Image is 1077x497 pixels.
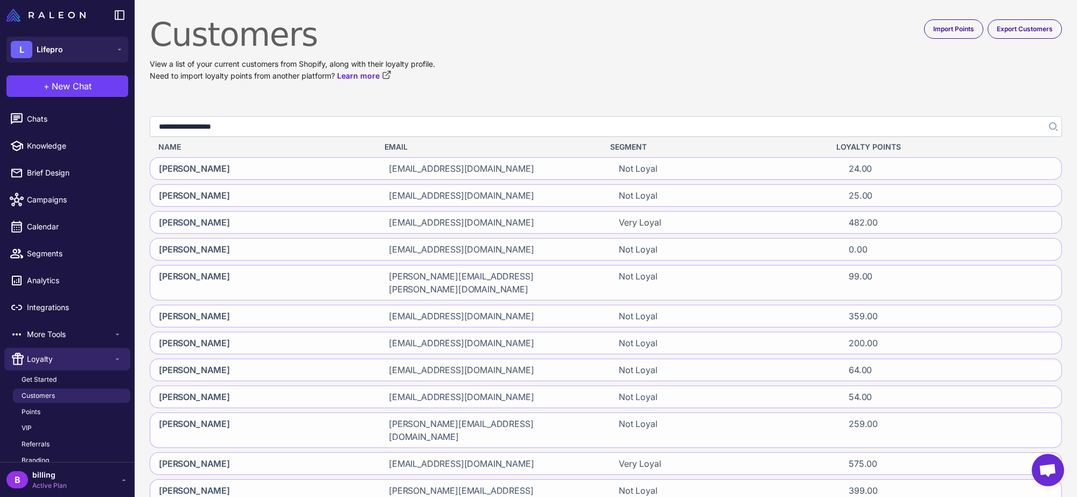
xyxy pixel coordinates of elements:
[27,113,122,125] span: Chats
[849,363,872,376] span: 64.00
[619,310,658,323] span: Not Loyal
[619,216,661,229] span: Very Loyal
[849,390,872,403] span: 54.00
[27,302,122,313] span: Integrations
[150,58,1062,70] p: View a list of your current customers from Shopify, along with their loyalty profile.
[150,332,1062,354] div: [PERSON_NAME][EMAIL_ADDRESS][DOMAIN_NAME]Not Loyal200.00
[619,162,658,175] span: Not Loyal
[27,140,122,152] span: Knowledge
[44,80,50,93] span: +
[22,391,55,401] span: Customers
[849,189,872,202] span: 25.00
[27,353,113,365] span: Loyalty
[389,417,593,443] span: [PERSON_NAME][EMAIL_ADDRESS][DOMAIN_NAME]
[619,243,658,256] span: Not Loyal
[389,216,534,229] span: [EMAIL_ADDRESS][DOMAIN_NAME]
[6,37,128,62] button: LLifepro
[13,389,130,403] a: Customers
[619,390,658,403] span: Not Loyal
[159,189,230,202] span: [PERSON_NAME]
[6,75,128,97] button: +New Chat
[13,421,130,435] a: VIP
[933,24,974,34] span: Import Points
[4,296,130,319] a: Integrations
[389,457,534,470] span: [EMAIL_ADDRESS][DOMAIN_NAME]
[849,417,878,443] span: 259.00
[150,184,1062,207] div: [PERSON_NAME][EMAIL_ADDRESS][DOMAIN_NAME]Not Loyal25.00
[4,242,130,265] a: Segments
[389,310,534,323] span: [EMAIL_ADDRESS][DOMAIN_NAME]
[150,359,1062,381] div: [PERSON_NAME][EMAIL_ADDRESS][DOMAIN_NAME]Not Loyal64.00
[384,141,408,153] span: Email
[150,211,1062,234] div: [PERSON_NAME][EMAIL_ADDRESS][DOMAIN_NAME]Very Loyal482.00
[997,24,1053,34] span: Export Customers
[22,375,57,384] span: Get Started
[4,215,130,238] a: Calendar
[27,167,122,179] span: Brief Design
[836,141,901,153] span: Loyalty Points
[389,162,534,175] span: [EMAIL_ADDRESS][DOMAIN_NAME]
[389,390,534,403] span: [EMAIL_ADDRESS][DOMAIN_NAME]
[159,243,230,256] span: [PERSON_NAME]
[159,216,230,229] span: [PERSON_NAME]
[150,265,1062,300] div: [PERSON_NAME][PERSON_NAME][EMAIL_ADDRESS][PERSON_NAME][DOMAIN_NAME]Not Loyal99.00
[13,437,130,451] a: Referrals
[32,469,67,481] span: billing
[27,248,122,260] span: Segments
[13,453,130,467] a: Branding
[22,439,50,449] span: Referrals
[150,452,1062,475] div: [PERSON_NAME][EMAIL_ADDRESS][DOMAIN_NAME]Very Loyal575.00
[6,9,86,22] img: Raleon Logo
[22,407,40,417] span: Points
[150,238,1062,261] div: [PERSON_NAME][EMAIL_ADDRESS][DOMAIN_NAME]Not Loyal0.00
[337,70,391,82] a: Learn more
[159,310,230,323] span: [PERSON_NAME]
[849,216,878,229] span: 482.00
[37,44,63,55] span: Lifepro
[4,188,130,211] a: Campaigns
[27,194,122,206] span: Campaigns
[610,141,647,153] span: Segment
[389,270,593,296] span: [PERSON_NAME][EMAIL_ADDRESS][PERSON_NAME][DOMAIN_NAME]
[1032,454,1064,486] div: Open chat
[389,243,534,256] span: [EMAIL_ADDRESS][DOMAIN_NAME]
[849,457,877,470] span: 575.00
[159,457,230,470] span: [PERSON_NAME]
[6,471,28,488] div: B
[150,15,1062,54] h1: Customers
[619,457,661,470] span: Very Loyal
[619,337,658,349] span: Not Loyal
[13,373,130,387] a: Get Started
[849,162,872,175] span: 24.00
[159,363,230,376] span: [PERSON_NAME]
[150,386,1062,408] div: [PERSON_NAME][EMAIL_ADDRESS][DOMAIN_NAME]Not Loyal54.00
[619,189,658,202] span: Not Loyal
[52,80,92,93] span: New Chat
[389,337,534,349] span: [EMAIL_ADDRESS][DOMAIN_NAME]
[159,162,230,175] span: [PERSON_NAME]
[22,423,32,433] span: VIP
[4,162,130,184] a: Brief Design
[159,417,230,443] span: [PERSON_NAME]
[27,328,113,340] span: More Tools
[619,270,658,296] span: Not Loyal
[849,337,878,349] span: 200.00
[27,221,122,233] span: Calendar
[619,417,658,443] span: Not Loyal
[1043,116,1062,137] button: Search
[849,270,872,296] span: 99.00
[150,157,1062,180] div: [PERSON_NAME][EMAIL_ADDRESS][DOMAIN_NAME]Not Loyal24.00
[158,141,181,153] span: Name
[13,405,130,419] a: Points
[6,9,90,22] a: Raleon Logo
[32,481,67,491] span: Active Plan
[27,275,122,286] span: Analytics
[849,310,878,323] span: 359.00
[619,363,658,376] span: Not Loyal
[159,390,230,403] span: [PERSON_NAME]
[389,363,534,376] span: [EMAIL_ADDRESS][DOMAIN_NAME]
[150,412,1062,448] div: [PERSON_NAME][PERSON_NAME][EMAIL_ADDRESS][DOMAIN_NAME]Not Loyal259.00
[22,456,49,465] span: Branding
[11,41,32,58] div: L
[150,305,1062,327] div: [PERSON_NAME][EMAIL_ADDRESS][DOMAIN_NAME]Not Loyal359.00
